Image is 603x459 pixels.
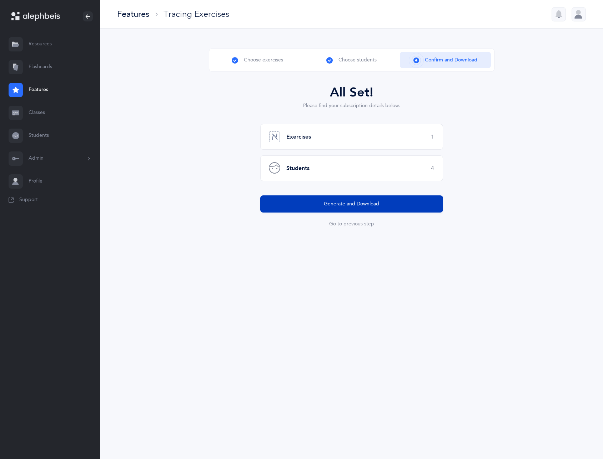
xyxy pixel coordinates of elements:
[244,56,283,64] span: Choose exercises
[260,83,443,102] div: All Set!
[425,56,477,64] span: Confirm and Download
[567,423,594,450] iframe: Drift Widget Chat Controller
[260,102,443,115] div: Please find your subscription details below.
[324,200,379,208] span: Generate and Download
[431,165,434,171] span: 4
[117,8,149,20] div: Features
[338,56,377,64] span: Choose students
[260,195,443,213] button: Generate and Download
[329,221,375,227] button: Go to previous step
[19,196,38,204] span: Support
[431,134,434,140] span: 1
[286,165,310,171] b: Students
[164,8,229,20] div: Tracing Exercises
[286,134,311,140] b: Exercises
[269,131,280,143] img: elementary-grey.svg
